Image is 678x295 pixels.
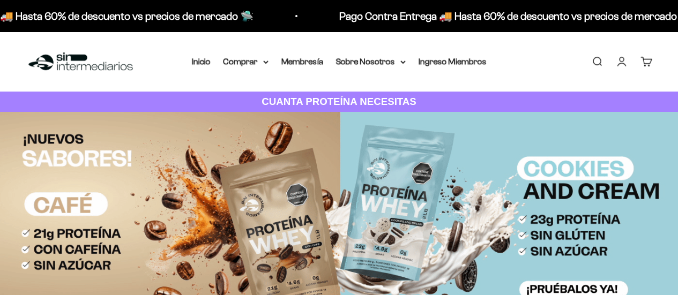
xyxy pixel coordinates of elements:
[419,57,487,66] a: Ingreso Miembros
[223,55,269,69] summary: Comprar
[336,55,406,69] summary: Sobre Nosotros
[281,57,323,66] a: Membresía
[192,57,211,66] a: Inicio
[262,96,416,107] strong: CUANTA PROTEÍNA NECESITAS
